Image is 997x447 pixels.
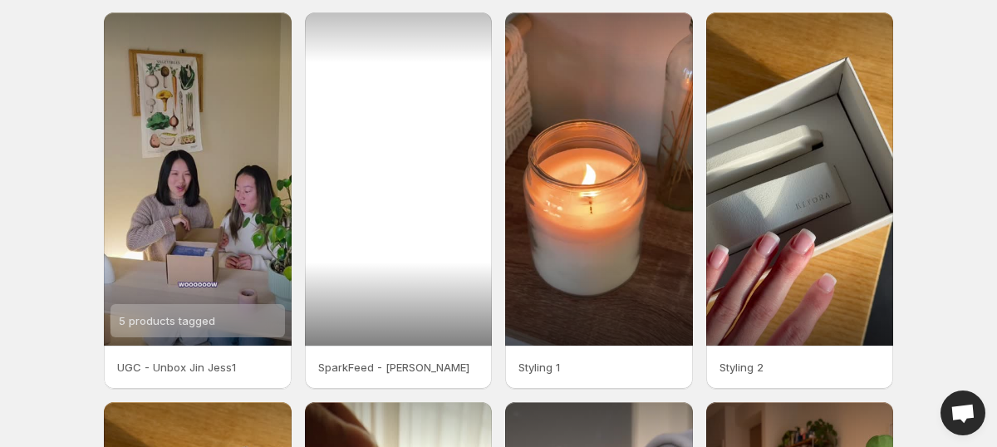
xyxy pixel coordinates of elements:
p: SparkFeed - [PERSON_NAME] [318,359,479,376]
span: 5 products tagged [119,314,215,327]
div: Open chat [941,391,985,435]
p: Styling 1 [518,359,680,376]
p: Styling 2 [720,359,881,376]
p: UGC - Unbox Jin Jess1 [117,359,278,376]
